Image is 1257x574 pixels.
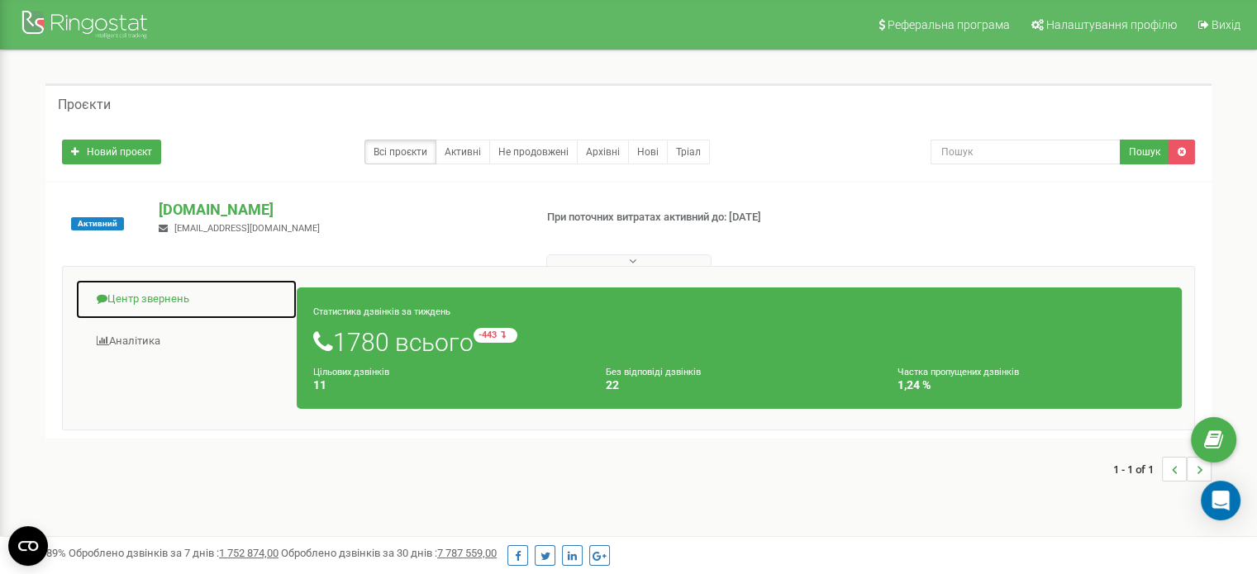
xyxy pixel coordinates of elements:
[667,140,710,164] a: Тріал
[174,223,320,234] span: [EMAIL_ADDRESS][DOMAIN_NAME]
[75,321,298,362] a: Аналiтика
[474,328,517,343] small: -443
[313,379,581,391] h4: 11
[8,526,48,566] button: Open CMP widget
[313,367,389,377] small: Цільових дзвінків
[1046,18,1177,31] span: Налаштування профілю
[489,140,578,164] a: Не продовжені
[888,18,1010,31] span: Реферальна програма
[436,140,490,164] a: Активні
[898,379,1165,391] h4: 1,24 %
[606,367,701,377] small: Без відповіді дзвінків
[364,140,436,164] a: Всі проєкти
[313,306,450,317] small: Статистика дзвінків за тиждень
[1120,140,1169,164] button: Пошук
[547,210,812,225] p: При поточних витратах активний до: [DATE]
[898,367,1019,377] small: Частка пропущених дзвінків
[437,547,497,559] u: 7 787 559,00
[281,547,497,559] span: Оброблено дзвінків за 30 днів :
[606,379,874,391] h4: 22
[1212,18,1240,31] span: Вихід
[62,140,161,164] a: Новий проєкт
[58,97,111,112] h5: Проєкти
[75,279,298,320] a: Центр звернень
[1113,457,1162,481] span: 1 - 1 of 1
[628,140,668,164] a: Нові
[159,199,520,221] p: [DOMAIN_NAME]
[577,140,629,164] a: Архівні
[931,140,1121,164] input: Пошук
[219,547,279,559] u: 1 752 874,00
[71,217,124,230] span: Активний
[69,547,279,559] span: Оброблено дзвінків за 7 днів :
[1201,481,1240,520] div: Open Intercom Messenger
[313,328,1165,356] h1: 1780 всього
[1113,440,1212,498] nav: ...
